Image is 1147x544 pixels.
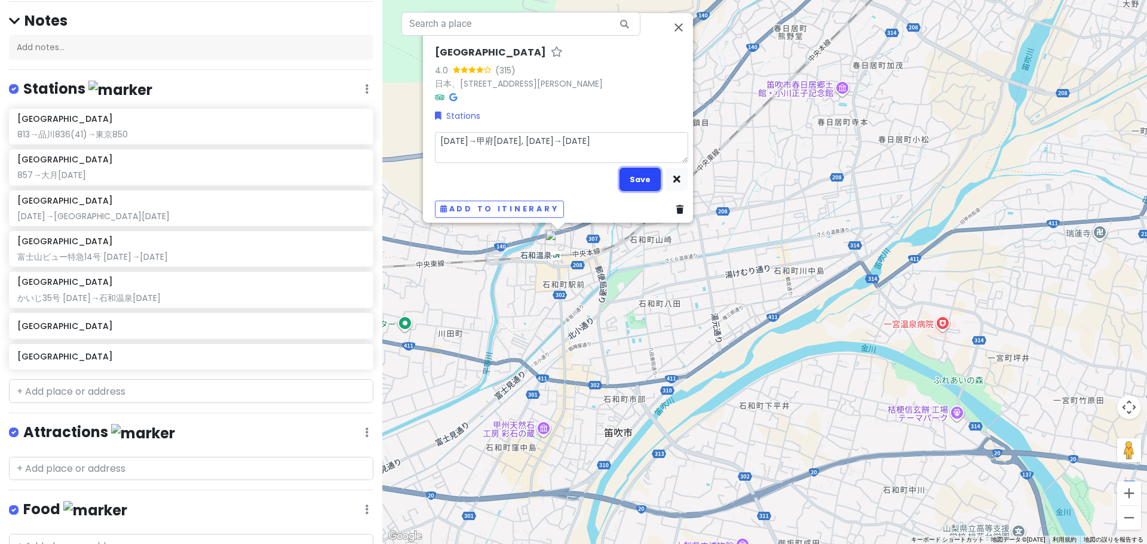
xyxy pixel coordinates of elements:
h6: [GEOGRAPHIC_DATA] [17,113,113,124]
a: 地図の誤りを報告する [1084,536,1143,543]
a: 日本、[STREET_ADDRESS][PERSON_NAME] [435,78,603,90]
button: Save [619,168,661,191]
div: かいじ35号 [DATE]→石和温泉[DATE] [17,293,364,303]
a: Stations [435,109,480,122]
a: Delete place [676,202,688,216]
div: 857→大月[DATE] [17,170,364,180]
h6: [GEOGRAPHIC_DATA] [17,276,113,287]
a: 利用規約（新しいタブで開きます） [1053,536,1077,543]
div: Add notes... [9,35,373,60]
button: Add to itinerary [435,201,564,218]
a: Star place [551,46,563,59]
div: 富士山ビュー特急14号 [DATE]→[DATE] [17,251,364,262]
div: 813→品川836(41)→東京850 [17,129,364,140]
button: ズームアウト [1117,506,1141,530]
img: marker [88,81,152,99]
input: + Add place or address [9,379,373,403]
button: 閉じる [664,13,693,41]
i: Google Maps [449,93,457,101]
button: ズームイン [1117,481,1141,505]
input: Search a place [401,12,640,36]
img: marker [111,424,175,442]
div: (315) [495,63,516,76]
h4: Notes [9,11,373,30]
button: キーボード ショートカット [911,536,984,544]
i: Tripadvisor [435,93,444,101]
img: Google [385,528,425,544]
div: 石和温泉駅 [545,229,571,256]
h4: Attractions [23,423,175,442]
h6: [GEOGRAPHIC_DATA] [17,195,113,206]
h4: Stations [23,79,152,99]
button: 地図上にペグマンをドロップして、ストリートビューを開きます [1117,438,1141,462]
textarea: [DATE]→甲府[DATE], [DATE]→[DATE] [435,132,688,163]
span: 地図データ ©[DATE] [991,536,1045,543]
h6: [GEOGRAPHIC_DATA] [435,46,546,59]
div: 4.0 [435,63,453,76]
button: 地図のカメラ コントロール [1117,395,1141,419]
input: + Add place or address [9,457,373,481]
div: [DATE]→[GEOGRAPHIC_DATA][DATE] [17,211,364,222]
h6: [GEOGRAPHIC_DATA] [17,154,113,165]
h6: [GEOGRAPHIC_DATA] [17,351,364,362]
h6: [GEOGRAPHIC_DATA] [17,236,113,247]
a: Google マップでこの地域を開きます（新しいウィンドウが開きます） [385,528,425,544]
h4: Food [23,500,127,520]
img: marker [63,501,127,520]
h6: [GEOGRAPHIC_DATA] [17,321,364,331]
